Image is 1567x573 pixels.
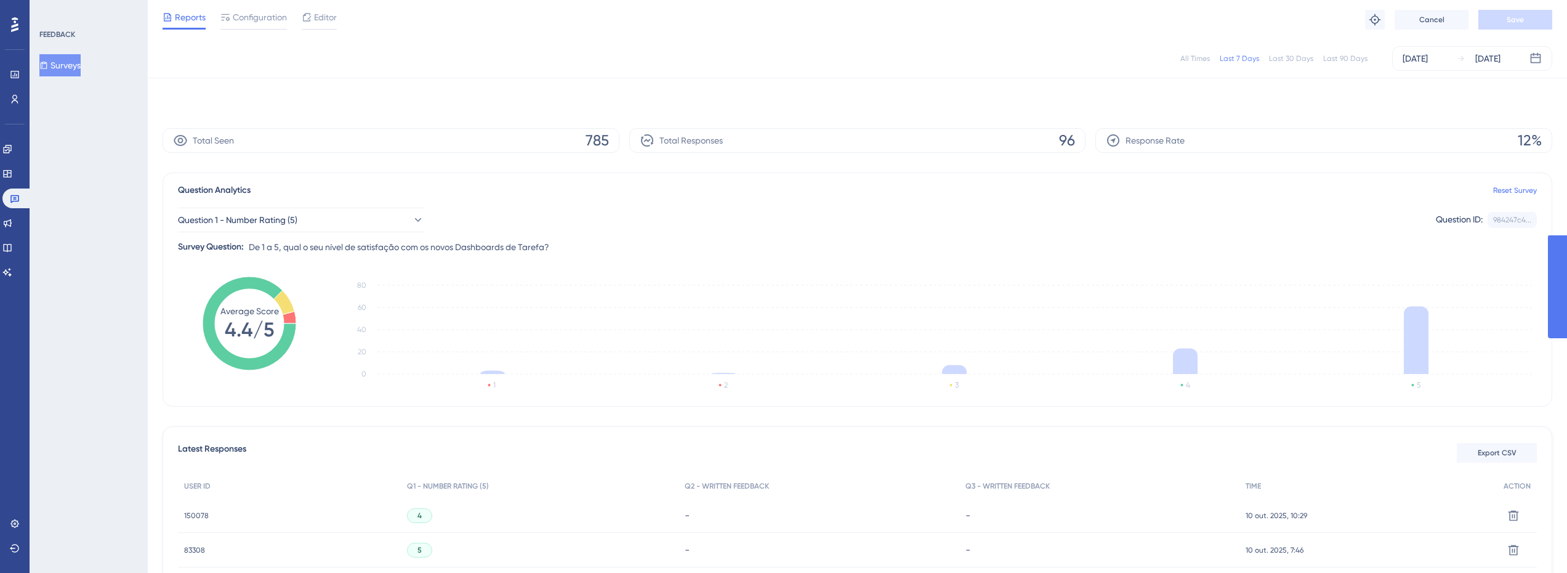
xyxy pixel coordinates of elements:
[1186,381,1190,389] text: 4
[1478,10,1552,30] button: Save
[407,481,489,491] span: Q1 - NUMBER RATING (5)
[178,213,297,227] span: Question 1 - Number Rating (5)
[1395,10,1468,30] button: Cancel
[361,370,366,378] tspan: 0
[685,510,953,521] div: -
[1419,15,1444,25] span: Cancel
[39,30,75,39] div: FEEDBACK
[358,347,366,356] tspan: 20
[417,545,422,555] span: 5
[1478,448,1517,458] span: Export CSV
[965,510,1234,521] div: -
[1475,51,1501,66] div: [DATE]
[178,208,424,232] button: Question 1 - Number Rating (5)
[225,318,274,341] tspan: 4.4/5
[1493,185,1537,195] a: Reset Survey
[178,442,246,464] span: Latest Responses
[178,240,244,254] div: Survey Question:
[1220,54,1259,63] div: Last 7 Days
[184,511,209,521] span: 150078
[685,544,953,556] div: -
[193,133,234,148] span: Total Seen
[1457,443,1537,463] button: Export CSV
[357,281,366,290] tspan: 80
[1126,133,1185,148] span: Response Rate
[1246,481,1261,491] span: TIME
[724,381,728,389] text: 2
[965,544,1234,556] div: -
[1518,131,1542,150] span: 12%
[39,54,81,76] button: Surveys
[685,481,769,491] span: Q2 - WRITTEN FEEDBACK
[1323,54,1368,63] div: Last 90 Days
[1507,15,1524,25] span: Save
[249,240,549,254] span: De 1 a 5, qual o seu nível de satisfação com os novos Dashboards de Tarefa?
[1436,212,1483,228] div: Question ID:
[1246,511,1307,521] span: 10 out. 2025, 10:29
[1493,215,1531,225] div: 984247c4...
[233,10,287,25] span: Configuration
[1504,481,1531,491] span: ACTION
[1246,545,1303,555] span: 10 out. 2025, 7:46
[184,481,211,491] span: USER ID
[220,306,279,316] tspan: Average Score
[1515,524,1552,561] iframe: UserGuiding AI Assistant Launcher
[965,481,1050,491] span: Q3 - WRITTEN FEEDBACK
[955,381,959,389] text: 3
[659,133,723,148] span: Total Responses
[178,183,251,198] span: Question Analytics
[357,325,366,334] tspan: 40
[184,545,205,555] span: 83308
[1059,131,1075,150] span: 96
[314,10,337,25] span: Editor
[586,131,609,150] span: 785
[1417,381,1420,389] text: 5
[1180,54,1210,63] div: All Times
[1403,51,1428,66] div: [DATE]
[175,10,206,25] span: Reports
[493,381,496,389] text: 1
[1269,54,1313,63] div: Last 30 Days
[417,511,422,521] span: 4
[358,303,366,312] tspan: 60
